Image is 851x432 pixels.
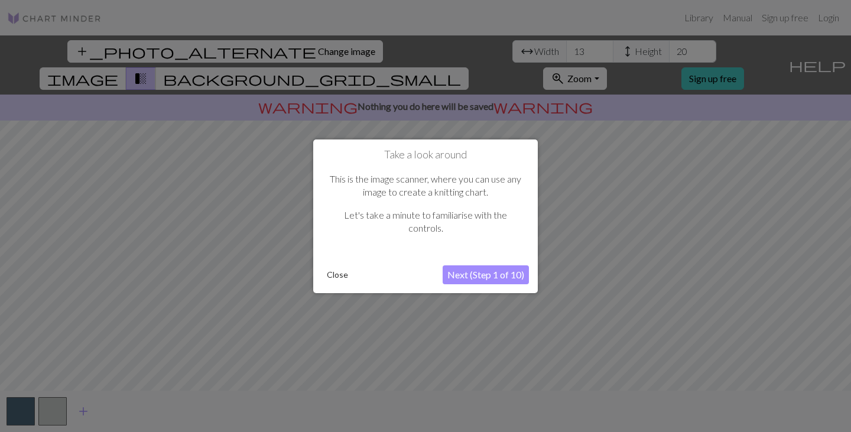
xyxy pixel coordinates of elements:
[322,148,529,161] h1: Take a look around
[313,139,538,293] div: Take a look around
[443,265,529,284] button: Next (Step 1 of 10)
[328,209,523,235] p: Let's take a minute to familiarise with the controls.
[322,266,353,284] button: Close
[328,173,523,199] p: This is the image scanner, where you can use any image to create a knitting chart.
